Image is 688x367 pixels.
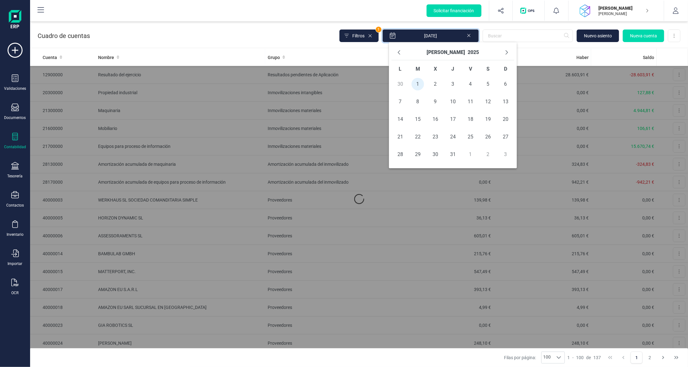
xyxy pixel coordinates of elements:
td: 03/07/2025 [444,75,462,93]
span: 100 [542,352,553,363]
span: 23 [429,131,442,143]
input: Buscar [483,30,573,42]
span: 16 [429,113,442,126]
td: 31/07/2025 [444,146,462,163]
span: Solicitar financiación [434,8,474,14]
td: 23/07/2025 [427,128,444,146]
td: 01/07/2025 [409,75,427,93]
span: V [469,66,472,72]
td: 17/07/2025 [444,111,462,128]
span: 24 [447,131,459,143]
td: 25/07/2025 [462,128,479,146]
span: 15 [412,113,424,126]
td: 30/07/2025 [427,146,444,163]
button: Next Page [657,352,669,364]
td: 19/07/2025 [479,111,497,128]
span: 9 [429,95,442,108]
span: 4 [464,78,477,90]
span: 13 [499,95,512,108]
span: 12 [482,95,494,108]
button: Previous Page [617,352,629,364]
p: Cuadro de cuentas [38,31,90,40]
button: Choose Year [468,47,479,57]
td: 11/07/2025 [462,93,479,111]
td: 26/07/2025 [479,128,497,146]
span: Nuevo asiento [584,33,612,39]
div: Importar [8,261,23,266]
span: X [434,66,437,72]
span: 28 [394,148,407,161]
span: 100 [576,354,584,361]
span: L [399,66,402,72]
img: Logo Finanedi [9,10,21,30]
button: Choose Month [427,47,465,57]
span: 1 [376,27,381,32]
span: Nombre [98,54,114,61]
span: de [586,354,591,361]
td: 29/07/2025 [409,146,427,163]
span: 27 [499,131,512,143]
span: 3 [447,78,459,90]
td: 09/07/2025 [427,93,444,111]
span: Haber [576,54,589,61]
button: Logo de OPS [517,1,541,21]
td: 04/07/2025 [462,75,479,93]
span: 18 [464,113,477,126]
span: 25 [464,131,477,143]
td: 12/07/2025 [479,93,497,111]
button: Next Month [502,47,512,57]
td: 14/07/2025 [391,111,409,128]
span: 6 [499,78,512,90]
span: 10 [447,95,459,108]
td: 28/07/2025 [391,146,409,163]
div: Documentos [4,115,26,120]
td: 08/07/2025 [409,93,427,111]
span: Filtros [352,33,365,39]
div: Validaciones [4,86,26,91]
span: Grupo [268,54,280,61]
button: Filtros [339,30,379,42]
div: Inventario [7,232,24,237]
button: Solicitar financiación [427,4,481,17]
td: 24/07/2025 [444,128,462,146]
td: 01/08/2025 [462,146,479,163]
span: 19 [482,113,494,126]
span: 26 [482,131,494,143]
p: [PERSON_NAME] [599,11,649,16]
span: 20 [499,113,512,126]
span: 17 [447,113,459,126]
div: Filas por página: [504,352,565,364]
td: 07/07/2025 [391,93,409,111]
button: Page 2 [644,352,656,364]
span: 8 [412,95,424,108]
button: Previous Month [394,47,404,57]
span: M [416,66,420,72]
td: 20/07/2025 [497,111,514,128]
span: 22 [412,131,424,143]
button: Nuevo asiento [577,30,619,42]
td: 18/07/2025 [462,111,479,128]
td: 05/07/2025 [479,75,497,93]
span: J [451,66,454,72]
div: Contactos [6,203,24,208]
td: 21/07/2025 [391,128,409,146]
span: 5 [482,78,494,90]
span: 7 [394,95,407,108]
div: Tesorería [8,174,23,179]
span: 31 [447,148,459,161]
span: 2 [429,78,442,90]
span: 1 [412,78,424,90]
span: 1 [567,354,570,361]
span: 30 [429,148,442,161]
p: [PERSON_NAME] [599,5,649,11]
div: Contabilidad [4,144,26,149]
span: 11 [464,95,477,108]
td: 27/07/2025 [497,128,514,146]
div: - [567,354,601,361]
span: D [504,66,507,72]
button: Last Page [670,352,682,364]
span: Nueva cuenta [630,33,657,39]
span: 14 [394,113,407,126]
span: Cuenta [43,54,57,61]
div: Choose Date [389,42,517,168]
